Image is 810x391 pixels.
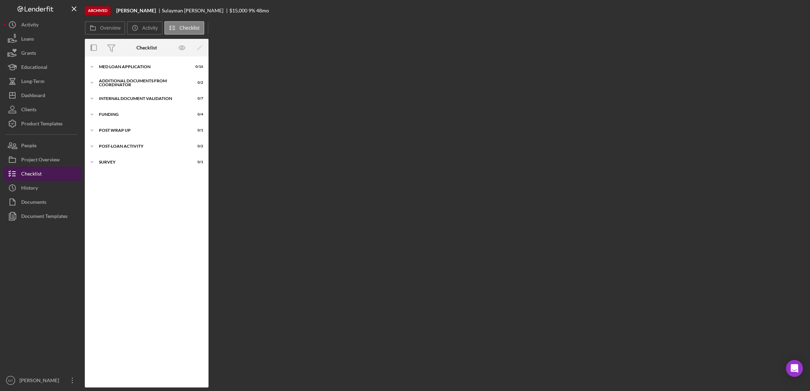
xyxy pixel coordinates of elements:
button: People [4,138,81,153]
div: Product Templates [21,117,63,132]
div: Checklist [136,45,157,51]
div: 9 % [248,8,255,13]
div: Open Intercom Messenger [786,360,803,377]
button: Documents [4,195,81,209]
button: Product Templates [4,117,81,131]
button: Grants [4,46,81,60]
div: Loans [21,32,34,48]
div: Internal Document Validation [99,96,186,101]
div: Grants [21,46,36,62]
div: Clients [21,102,36,118]
div: 0 / 2 [190,144,203,148]
div: Dashboard [21,88,45,104]
div: 0 / 16 [190,65,203,69]
div: History [21,181,38,197]
button: Activity [127,21,162,35]
label: Overview [100,25,121,31]
button: Dashboard [4,88,81,102]
div: Documents [21,195,46,211]
span: $15,000 [229,7,247,13]
button: Checklist [4,167,81,181]
div: 0 / 1 [190,160,203,164]
div: Checklist [21,167,42,183]
button: Educational [4,60,81,74]
div: Activity [21,18,39,34]
button: Checklist [164,21,204,35]
button: Loans [4,32,81,46]
button: Project Overview [4,153,81,167]
div: Sulayman [PERSON_NAME] [162,8,229,13]
button: Overview [85,21,125,35]
div: Long-Term [21,74,45,90]
text: MT [8,379,13,383]
button: Activity [4,18,81,32]
div: Document Templates [21,209,67,225]
div: Additional Documents from Coordinator [99,79,186,87]
label: Activity [142,25,158,31]
button: History [4,181,81,195]
div: MED Loan Application [99,65,186,69]
div: [PERSON_NAME] [18,373,64,389]
div: Project Overview [21,153,60,168]
b: [PERSON_NAME] [116,8,156,13]
button: MT[PERSON_NAME] [4,373,81,387]
button: Clients [4,102,81,117]
button: Long-Term [4,74,81,88]
label: Checklist [180,25,200,31]
div: 0 / 4 [190,112,203,117]
div: Post-Loan Activity [99,144,186,148]
div: Educational [21,60,47,76]
div: 0 / 2 [190,81,203,85]
button: Document Templates [4,209,81,223]
div: Post Wrap Up [99,128,186,132]
div: Funding [99,112,186,117]
div: 0 / 1 [190,128,203,132]
div: Archived [85,6,111,15]
div: People [21,138,36,154]
div: 0 / 7 [190,96,203,101]
div: 48 mo [256,8,269,13]
div: Survey [99,160,186,164]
